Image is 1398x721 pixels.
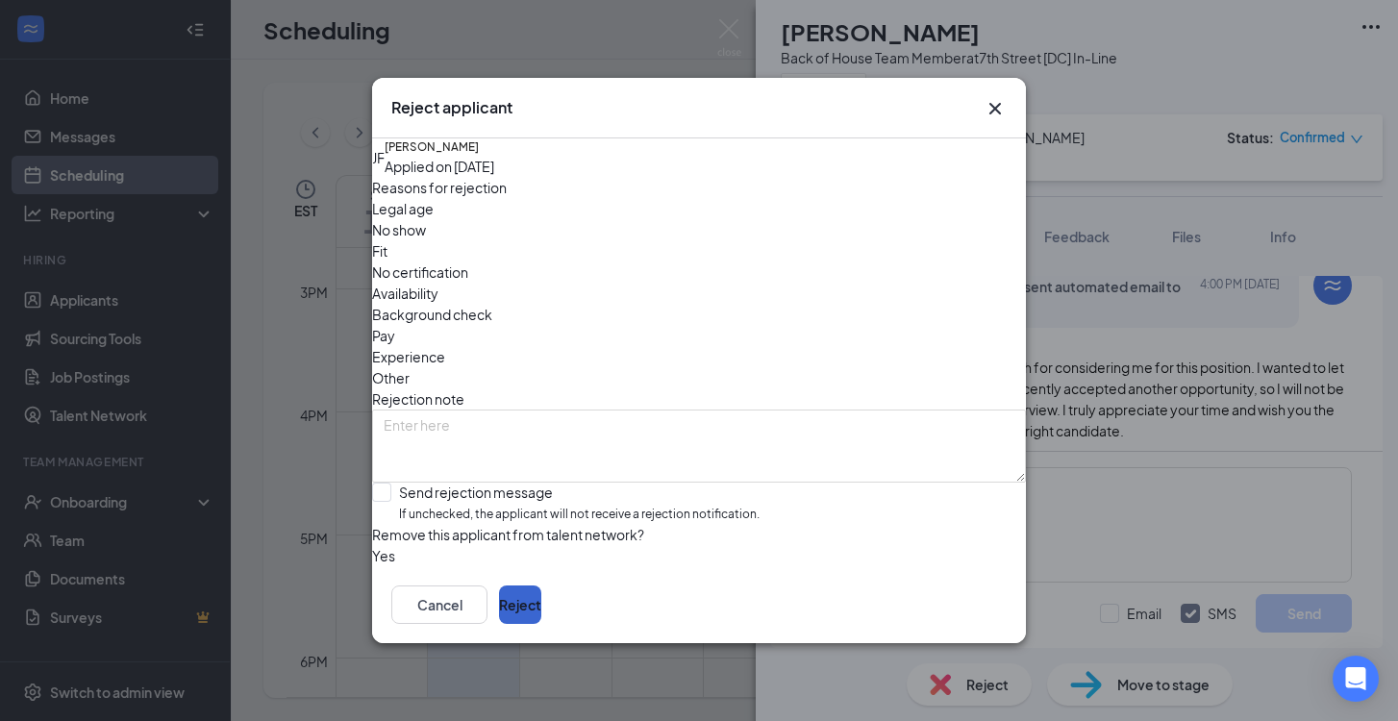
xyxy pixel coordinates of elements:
button: Close [984,97,1007,120]
span: Fit [372,240,387,261]
span: Background check [372,304,492,325]
div: Open Intercom Messenger [1333,656,1379,702]
svg: Cross [984,97,1007,120]
span: Reasons for rejection [372,179,507,196]
button: Cancel [391,585,487,624]
span: Rejection note [372,390,464,408]
span: No show [372,219,426,240]
span: Legal age [372,198,434,219]
h3: Reject applicant [391,97,512,118]
span: No certification [372,261,468,283]
div: Applied on [DATE] [385,156,494,177]
button: Reject [499,585,541,624]
span: Remove this applicant from talent network? [372,526,644,543]
span: Experience [372,346,445,367]
span: Availability [372,283,438,304]
span: Yes [372,545,395,566]
span: Pay [372,325,395,346]
div: JF [372,147,385,168]
h5: [PERSON_NAME] [385,138,479,156]
span: Other [372,367,410,388]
